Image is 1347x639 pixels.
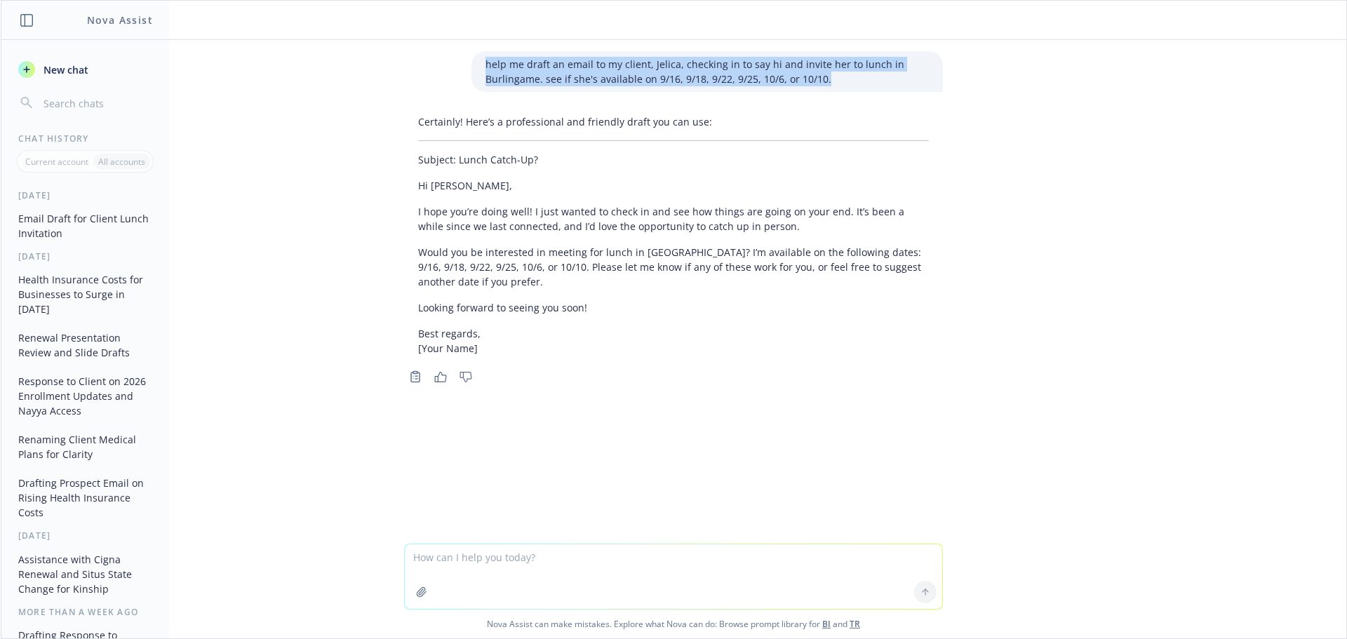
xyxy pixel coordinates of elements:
[1,530,169,542] div: [DATE]
[6,610,1341,638] span: Nova Assist can make mistakes. Explore what Nova can do: Browse prompt library for and
[418,245,929,289] p: Would you be interested in meeting for lunch in [GEOGRAPHIC_DATA]? I’m available on the following...
[25,156,88,168] p: Current account
[13,57,158,82] button: New chat
[418,178,929,193] p: Hi [PERSON_NAME],
[13,326,158,364] button: Renewal Presentation Review and Slide Drafts
[13,370,158,422] button: Response to Client on 2026 Enrollment Updates and Nayya Access
[13,428,158,466] button: Renaming Client Medical Plans for Clarity
[1,606,169,618] div: More than a week ago
[87,13,153,27] h1: Nova Assist
[485,57,929,86] p: help me draft an email to my client, Jelica, checking in to say hi and invite her to lunch in Bur...
[418,204,929,234] p: I hope you’re doing well! I just wanted to check in and see how things are going on your end. It’...
[455,367,477,386] button: Thumbs down
[418,114,929,129] p: Certainly! Here’s a professional and friendly draft you can use:
[418,152,929,167] p: Subject: Lunch Catch-Up?
[98,156,145,168] p: All accounts
[13,207,158,245] button: Email Draft for Client Lunch Invitation
[418,326,929,356] p: Best regards, [Your Name]
[850,618,860,630] a: TR
[1,189,169,201] div: [DATE]
[822,618,831,630] a: BI
[1,250,169,262] div: [DATE]
[13,548,158,600] button: Assistance with Cigna Renewal and Situs State Change for Kinship
[13,268,158,321] button: Health Insurance Costs for Businesses to Surge in [DATE]
[1,133,169,144] div: Chat History
[13,471,158,524] button: Drafting Prospect Email on Rising Health Insurance Costs
[41,93,152,113] input: Search chats
[418,300,929,315] p: Looking forward to seeing you soon!
[409,370,422,383] svg: Copy to clipboard
[41,62,88,77] span: New chat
